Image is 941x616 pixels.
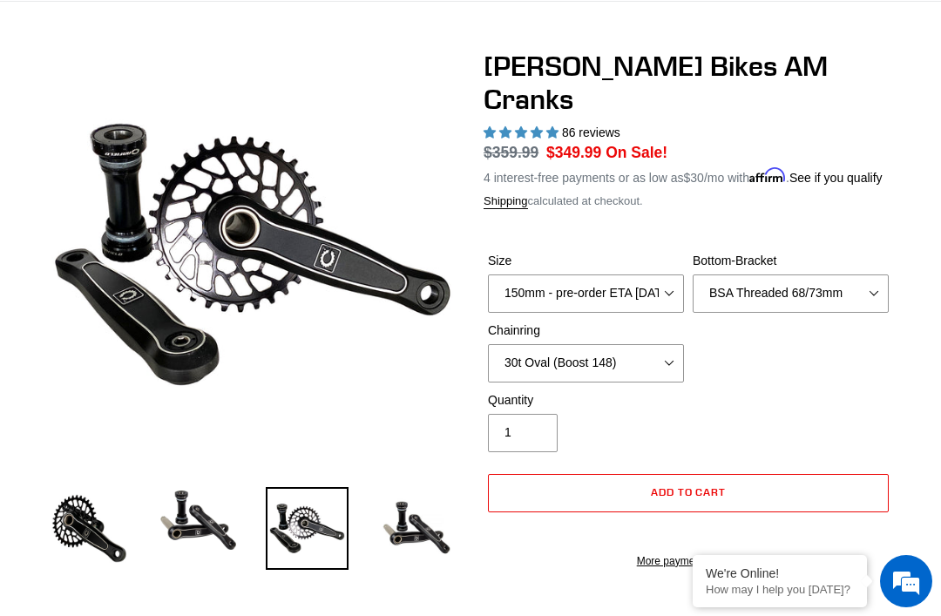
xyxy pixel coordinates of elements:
[488,391,684,410] label: Quantity
[488,474,889,512] button: Add to cart
[749,168,786,183] span: Affirm
[117,98,319,120] div: Chat with us now
[484,193,893,210] div: calculated at checkout.
[9,422,332,483] textarea: Type your message and hit 'Enter'
[19,96,45,122] div: Navigation go back
[266,487,349,570] img: Load image into Gallery viewer, Canfield Bikes AM Cranks
[375,487,457,570] img: Load image into Gallery viewer, CANFIELD-AM_DH-CRANKS
[157,487,240,553] img: Load image into Gallery viewer, Canfield Cranks
[488,553,889,569] a: More payment options
[706,583,854,596] p: How may I help you today?
[562,125,620,139] span: 86 reviews
[684,171,704,185] span: $30
[488,252,684,270] label: Size
[484,165,883,187] p: 4 interest-free payments or as low as /mo with .
[286,9,328,51] div: Minimize live chat window
[56,87,99,131] img: d_696896380_company_1647369064580_696896380
[693,252,889,270] label: Bottom-Bracket
[651,485,727,498] span: Add to cart
[484,194,528,209] a: Shipping
[789,171,883,185] a: See if you qualify - Learn more about Affirm Financing (opens in modal)
[706,566,854,580] div: We're Online!
[606,141,667,164] span: On Sale!
[484,144,538,161] s: $359.99
[484,50,893,117] h1: [PERSON_NAME] Bikes AM Cranks
[484,125,562,139] span: 4.97 stars
[101,193,240,369] span: We're online!
[488,322,684,340] label: Chainring
[546,144,601,161] span: $349.99
[48,487,131,570] img: Load image into Gallery viewer, Canfield Bikes AM Cranks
